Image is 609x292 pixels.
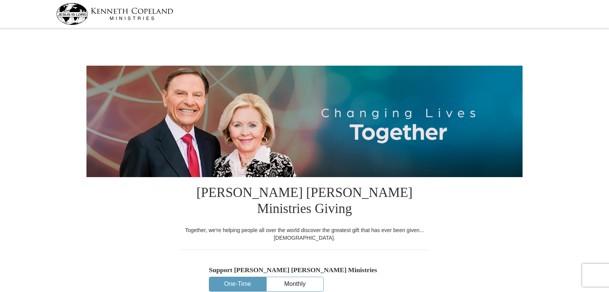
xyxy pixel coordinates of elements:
[209,277,266,291] button: One-Time
[180,226,429,242] div: Together, we're helping people all over the world discover the greatest gift that has ever been g...
[209,266,400,274] h5: Support [PERSON_NAME] [PERSON_NAME] Ministries
[56,3,173,25] img: kcm-header-logo.svg
[180,177,429,226] h1: [PERSON_NAME] [PERSON_NAME] Ministries Giving
[267,277,323,291] button: Monthly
